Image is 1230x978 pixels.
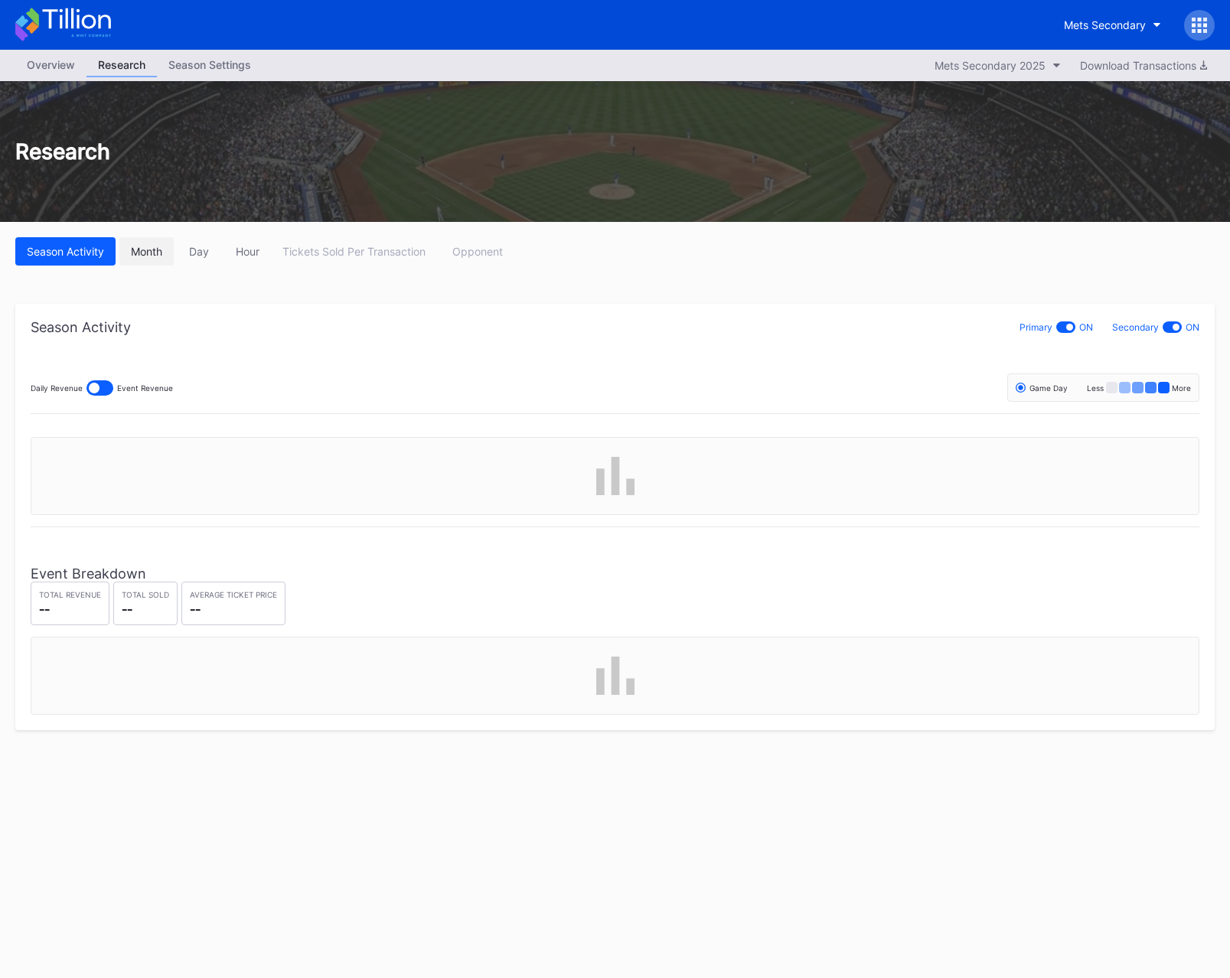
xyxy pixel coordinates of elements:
div: -- [122,601,169,617]
div: Overview [15,54,86,76]
div: Secondary ON [1112,319,1199,335]
div: Hour [236,245,259,258]
button: Season Activity [15,237,116,266]
div: Daily Revenue Event Revenue [31,380,173,396]
div: -- [39,601,101,617]
div: Game Day [1016,383,1068,393]
div: Event Breakdown [31,566,1199,582]
div: Mets Secondary [1064,18,1146,31]
div: Total Revenue [39,590,101,599]
a: Overview [15,54,86,77]
button: Download Transactions [1072,55,1215,76]
div: Primary ON [1020,319,1093,335]
div: Less More [1087,382,1191,393]
div: Season Settings [157,54,263,76]
div: Day [189,245,209,258]
div: Mets Secondary 2025 [935,59,1046,72]
div: Total Sold [122,590,169,599]
div: -- [190,601,277,617]
div: Month [131,245,162,258]
button: Day [178,237,220,266]
div: Season Activity [27,245,104,258]
div: Season Activity [31,319,131,335]
div: Average Ticket Price [190,590,277,599]
button: Hour [224,237,271,266]
a: Research [86,54,157,77]
button: Month [119,237,174,266]
button: Mets Secondary [1052,11,1173,39]
div: Download Transactions [1080,59,1207,72]
a: Season Settings [157,54,263,77]
button: Mets Secondary 2025 [927,55,1069,76]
